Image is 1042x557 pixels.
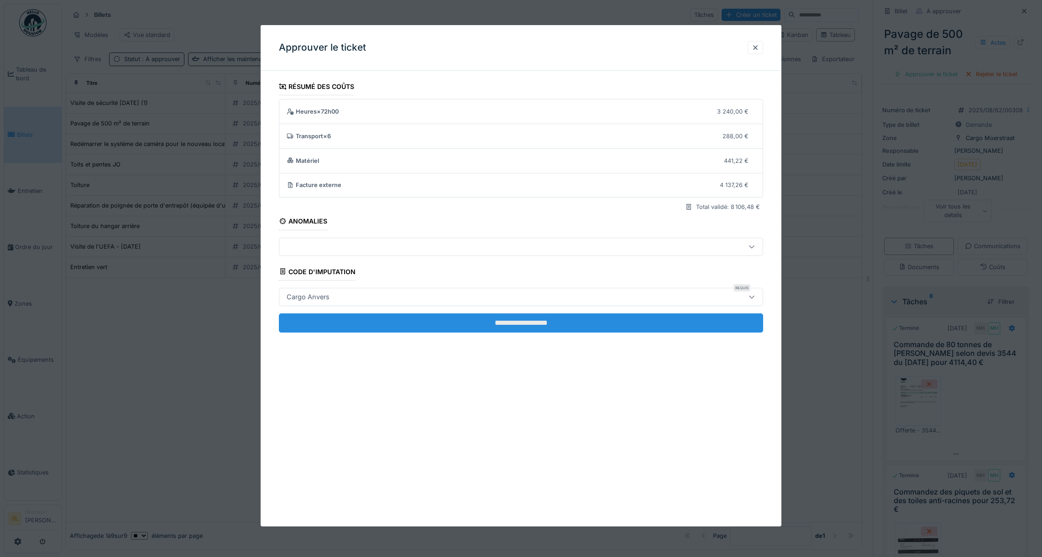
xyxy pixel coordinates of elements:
font: 288,00 € [723,133,749,140]
font: Cargo Anvers [287,293,330,301]
div: Total validé: 8 106,48 € [696,203,760,211]
font: 441,22 € [724,157,749,164]
font: 3 240,00 € [717,108,749,115]
div: Heures × 72h00 [287,107,711,116]
summary: Heures×72h003 240,00 € [283,103,759,120]
div: Résumé des coûts [279,80,355,95]
font: Code d'imputation [288,268,356,276]
summary: Matériel441,22 € [283,152,759,169]
div: Requis [733,284,750,292]
summary: Transport×6288,00 € [283,128,759,145]
font: Approuver le ticket [279,42,366,53]
font: 6 [327,133,331,140]
font: Transport [296,133,323,140]
div: Matériel [287,156,717,165]
font: Anomalies [288,217,327,225]
font: × [323,133,327,140]
font: 4 137,26 € [720,182,749,188]
summary: Facture externe4 137,26 € [283,177,759,193]
div: Facture externe [287,181,713,189]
